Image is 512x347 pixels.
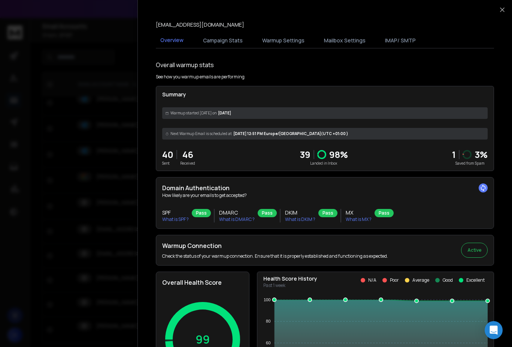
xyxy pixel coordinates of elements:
[162,216,189,222] p: What is SPF ?
[199,32,247,49] button: Campaign Stats
[162,107,488,119] div: [DATE]
[196,333,210,346] p: 99
[381,32,420,49] button: IMAP/ SMTP
[162,91,488,98] p: Summary
[285,209,315,216] h3: DKIM
[318,209,337,217] div: Pass
[162,209,189,216] h3: SPF
[329,149,348,161] p: 98 %
[162,192,488,198] p: How likely are your emails to get accepted?
[452,161,488,166] p: Saved from Spam
[443,277,453,283] p: Good
[162,278,243,287] h2: Overall Health Score
[156,60,214,69] h1: Overall warmup stats
[266,319,270,323] tspan: 80
[156,74,245,80] p: See how you warmup emails are performing
[412,277,429,283] p: Average
[390,277,399,283] p: Poor
[368,277,376,283] p: N/A
[192,209,211,217] div: Pass
[180,161,195,166] p: Received
[266,341,270,345] tspan: 60
[300,149,310,161] p: 39
[156,21,244,29] p: [EMAIL_ADDRESS][DOMAIN_NAME]
[156,32,188,49] button: Overview
[180,149,195,161] p: 46
[264,297,270,302] tspan: 100
[219,209,255,216] h3: DMARC
[219,216,255,222] p: What is DMARC ?
[258,209,277,217] div: Pass
[461,243,488,258] button: Active
[170,110,216,116] span: Warmup started [DATE] on
[162,241,388,250] h2: Warmup Connection
[319,32,370,49] button: Mailbox Settings
[263,275,317,282] p: Health Score History
[466,277,485,283] p: Excellent
[170,131,232,137] span: Next Warmup Email is scheduled at
[162,149,173,161] p: 40
[485,321,503,339] div: Open Intercom Messenger
[475,149,488,161] p: 3 %
[162,253,388,259] p: Check the status of your warmup connection. Ensure that it is properly established and functionin...
[375,209,394,217] div: Pass
[162,183,488,192] h2: Domain Authentication
[300,161,348,166] p: Landed in Inbox
[162,161,173,166] p: Sent
[263,282,317,288] p: Past 1 week
[162,128,488,140] div: [DATE] 12:51 PM Europe/[GEOGRAPHIC_DATA] (UTC +01:00 )
[258,32,309,49] button: Warmup Settings
[285,216,315,222] p: What is DKIM ?
[346,209,372,216] h3: MX
[452,148,456,161] strong: 1
[346,216,372,222] p: What is MX ?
